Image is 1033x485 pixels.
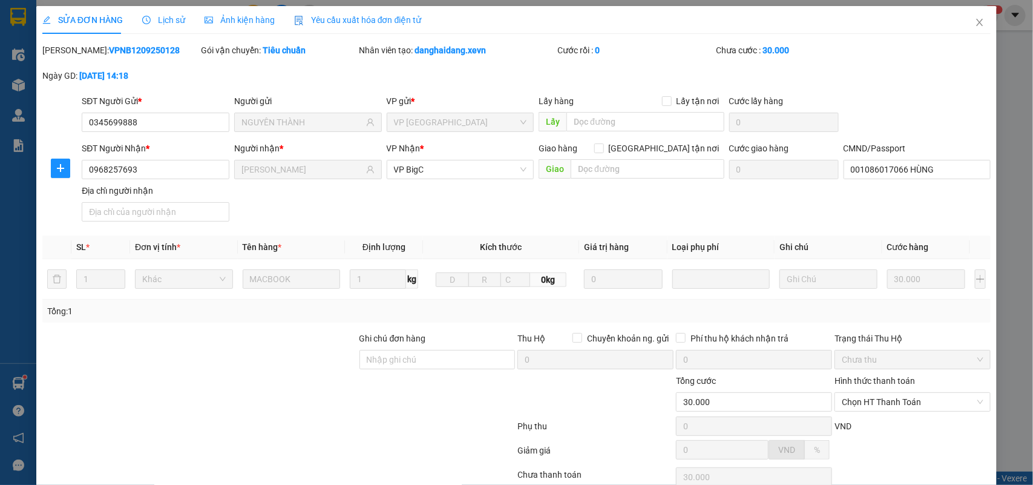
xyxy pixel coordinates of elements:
[539,144,577,153] span: Giao hàng
[595,45,600,55] b: 0
[113,30,506,45] li: Số 10 ngõ 15 Ngọc Hồi, Q.[PERSON_NAME], [GEOGRAPHIC_DATA]
[243,269,341,289] input: VD: Bàn, Ghế
[778,445,795,455] span: VND
[359,44,555,57] div: Nhân viên tạo:
[975,18,985,27] span: close
[539,112,566,131] span: Lấy
[42,69,198,82] div: Ngày GD:
[76,242,86,252] span: SL
[79,71,128,81] b: [DATE] 14:18
[294,16,304,25] img: icon
[234,94,382,108] div: Người gửi
[975,269,986,289] button: plus
[963,6,997,40] button: Close
[604,142,724,155] span: [GEOGRAPHIC_DATA] tận nơi
[51,163,70,173] span: plus
[887,269,965,289] input: 0
[530,272,566,287] span: 0kg
[842,351,983,369] span: Chưa thu
[842,393,983,411] span: Chọn HT Thanh Toán
[835,332,991,345] div: Trạng thái Thu Hộ
[205,16,213,24] span: picture
[835,421,851,431] span: VND
[582,332,674,345] span: Chuyển khoản ng. gửi
[47,305,399,318] div: Tổng: 1
[15,15,76,76] img: logo.jpg
[436,272,468,287] input: D
[394,160,527,179] span: VP BigC
[142,270,226,288] span: Khác
[415,45,487,55] b: danghaidang.xevn
[729,96,784,106] label: Cước lấy hàng
[480,242,522,252] span: Kích thước
[234,142,382,155] div: Người nhận
[557,44,713,57] div: Cước rồi :
[667,236,775,259] th: Loại phụ phí
[135,242,180,252] span: Đơn vị tính
[584,269,662,289] input: 0
[500,272,530,287] input: C
[775,236,882,259] th: Ghi chú
[729,144,789,153] label: Cước giao hàng
[517,444,675,465] div: Giảm giá
[366,165,375,174] span: user
[142,16,151,24] span: clock-circle
[82,184,229,197] div: Địa chỉ người nhận
[676,376,716,386] span: Tổng cước
[517,420,675,441] div: Phụ thu
[835,376,915,386] label: Hình thức thanh toán
[729,160,839,179] input: Cước giao hàng
[241,163,364,176] input: Tên người nhận
[142,15,185,25] span: Lịch sử
[406,269,418,289] span: kg
[571,159,724,179] input: Dọc đường
[517,334,545,343] span: Thu Hộ
[42,16,51,24] span: edit
[243,242,282,252] span: Tên hàng
[539,159,571,179] span: Giao
[359,334,426,343] label: Ghi chú đơn hàng
[51,159,70,178] button: plus
[205,15,275,25] span: Ảnh kiện hàng
[672,94,724,108] span: Lấy tận nơi
[887,242,929,252] span: Cước hàng
[362,242,405,252] span: Định lượng
[763,45,790,55] b: 30.000
[263,45,306,55] b: Tiêu chuẩn
[15,88,116,108] b: GỬI : VP BigC
[539,96,574,106] span: Lấy hàng
[387,144,421,153] span: VP Nhận
[366,118,375,127] span: user
[686,332,793,345] span: Phí thu hộ khách nhận trả
[387,94,534,108] div: VP gửi
[779,269,877,289] input: Ghi Chú
[468,272,501,287] input: R
[584,242,629,252] span: Giá trị hàng
[566,112,724,131] input: Dọc đường
[729,113,839,132] input: Cước lấy hàng
[359,350,516,369] input: Ghi chú đơn hàng
[241,116,364,129] input: Tên người gửi
[844,142,991,155] div: CMND/Passport
[82,94,229,108] div: SĐT Người Gửi
[294,15,422,25] span: Yêu cầu xuất hóa đơn điện tử
[82,142,229,155] div: SĐT Người Nhận
[394,113,527,131] span: VP Ninh Bình
[201,44,357,57] div: Gói vận chuyển:
[814,445,820,455] span: %
[42,44,198,57] div: [PERSON_NAME]:
[47,269,67,289] button: delete
[113,45,506,60] li: Hotline: 19001155
[109,45,180,55] b: VPNB1209250128
[716,44,872,57] div: Chưa cước :
[82,202,229,222] input: Địa chỉ của người nhận
[42,15,123,25] span: SỬA ĐƠN HÀNG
